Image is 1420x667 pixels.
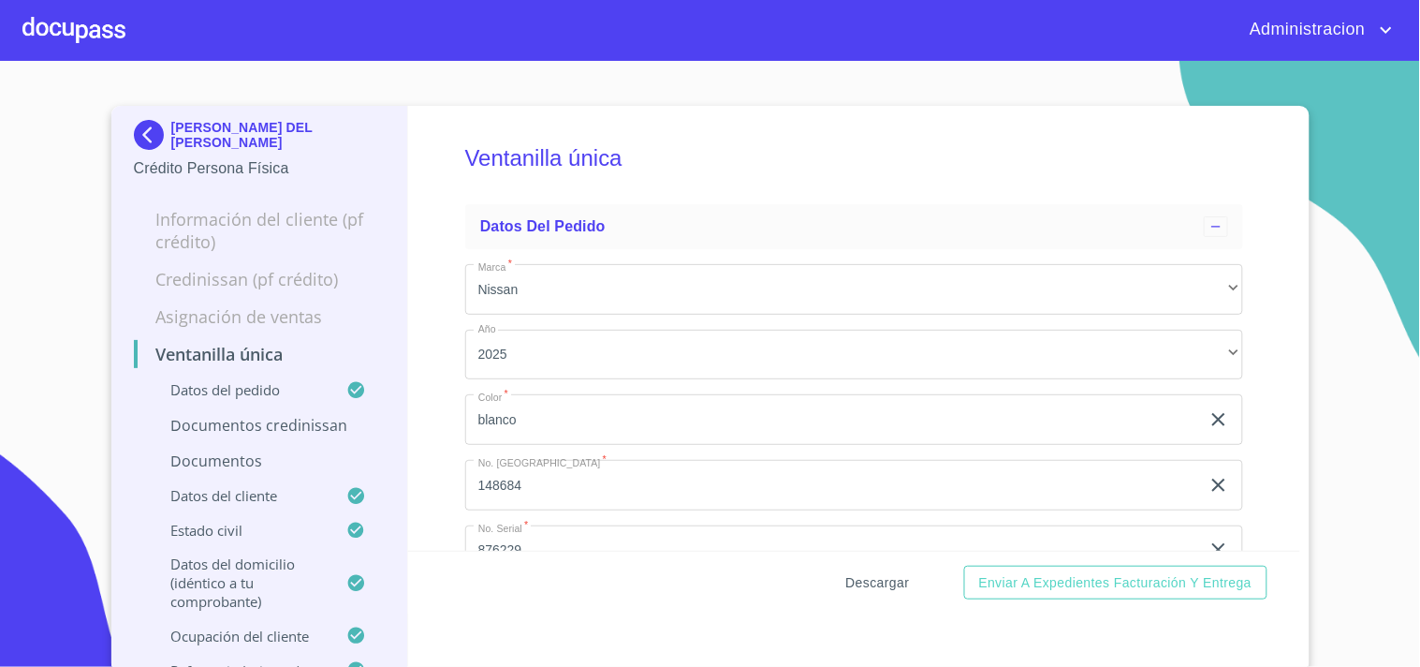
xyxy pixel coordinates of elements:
[134,415,386,436] p: Documentos CrediNissan
[134,380,347,399] p: Datos del pedido
[1208,408,1230,431] button: clear input
[465,204,1243,249] div: Datos del pedido
[480,218,606,234] span: Datos del pedido
[134,268,386,290] p: Credinissan (PF crédito)
[134,555,347,611] p: Datos del domicilio (idéntico a tu comprobante)
[134,486,347,505] p: Datos del cliente
[134,343,386,365] p: Ventanilla única
[134,521,347,540] p: Estado civil
[134,157,386,180] p: Crédito Persona Física
[134,120,386,157] div: [PERSON_NAME] DEL [PERSON_NAME]
[134,208,386,253] p: Información del cliente (PF crédito)
[134,627,347,645] p: Ocupación del Cliente
[846,571,910,595] span: Descargar
[465,330,1243,380] div: 2025
[465,120,1243,197] h5: Ventanilla única
[134,451,386,471] p: Documentos
[1208,539,1230,561] button: clear input
[134,120,171,150] img: Docupass spot blue
[1236,15,1375,45] span: Administracion
[1236,15,1398,45] button: account of current user
[964,566,1267,600] button: Enviar a Expedientes Facturación y Entrega
[171,120,386,150] p: [PERSON_NAME] DEL [PERSON_NAME]
[465,264,1243,315] div: Nissan
[839,566,917,600] button: Descargar
[1208,474,1230,497] button: clear input
[134,305,386,328] p: Asignación de Ventas
[979,571,1252,595] span: Enviar a Expedientes Facturación y Entrega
